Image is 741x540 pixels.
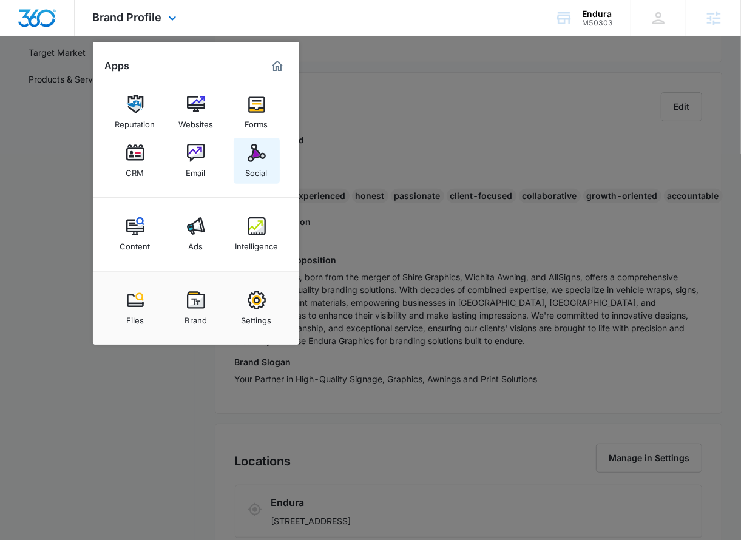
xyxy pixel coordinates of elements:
div: Websites [178,113,213,129]
a: Brand [173,285,219,331]
a: Files [112,285,158,331]
div: Forms [245,113,268,129]
h2: Apps [105,60,130,72]
a: Forms [234,89,280,135]
div: CRM [126,162,144,178]
div: Email [186,162,206,178]
div: Reputation [115,113,155,129]
a: Websites [173,89,219,135]
div: Brand [184,309,207,325]
a: Email [173,138,219,184]
a: Marketing 360® Dashboard [268,56,287,76]
div: Social [246,162,268,178]
div: Files [126,309,144,325]
a: Social [234,138,280,184]
a: Ads [173,211,219,257]
a: CRM [112,138,158,184]
div: Intelligence [235,235,278,251]
a: Reputation [112,89,158,135]
a: Intelligence [234,211,280,257]
a: Content [112,211,158,257]
div: Content [120,235,151,251]
div: Settings [242,309,272,325]
div: account name [582,9,613,19]
div: Ads [189,235,203,251]
div: account id [582,19,613,27]
span: Brand Profile [93,11,162,24]
a: Settings [234,285,280,331]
